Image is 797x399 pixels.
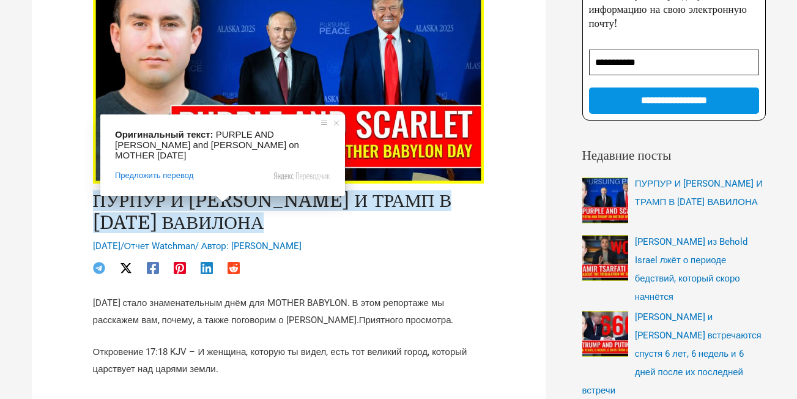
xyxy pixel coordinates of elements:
ya-tr-span: Откровение 17:18 KJV – И женщина, которую ты видел, есть тот великий город, который царствует над... [93,346,467,375]
a: LinkedIn [201,262,213,274]
input: Эл. адрес * [589,50,759,76]
ya-tr-span: / [120,241,124,252]
ya-tr-span: [DATE] [93,241,120,252]
span: Предложить перевод [115,170,193,181]
a: Facebook [147,262,159,274]
a: Отчет Watchman [124,241,195,252]
a: [PERSON_NAME] и [PERSON_NAME] встречаются спустя 6 лет, 6 недель и 6 дней после их последней встречи [582,311,762,396]
a: [PERSON_NAME] [231,241,302,252]
ya-tr-span: Недавние посты [582,148,672,163]
ya-tr-span: [DATE] стало знаменательным днём для MOTHER BABYLON. В этом репортаже мы расскажем вам, почему, а... [93,297,444,326]
a: ПУРПУР И [PERSON_NAME] И ТРАМП В [DATE] ВАВИЛОНА [635,178,763,207]
ya-tr-span: Приятного просмотра. [359,315,454,326]
a: Твиттер / X [120,262,132,274]
span: Оригинальный текст: [115,129,213,140]
a: Pinterest [174,262,186,274]
a: [PERSON_NAME] из Behold Israel лжёт о периоде бедствий, который скоро начнётся [635,236,747,302]
ya-tr-span: ПУРПУР И [PERSON_NAME] И ТРАМП В [DATE] ВАВИЛОНА [93,190,452,233]
span: PURPLE AND [PERSON_NAME] and [PERSON_NAME] on MOTHER [DATE] [115,129,302,160]
a: Телеграмма [93,262,105,274]
ya-tr-span: / Автор: [195,241,229,252]
a: Reddit [228,262,240,274]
